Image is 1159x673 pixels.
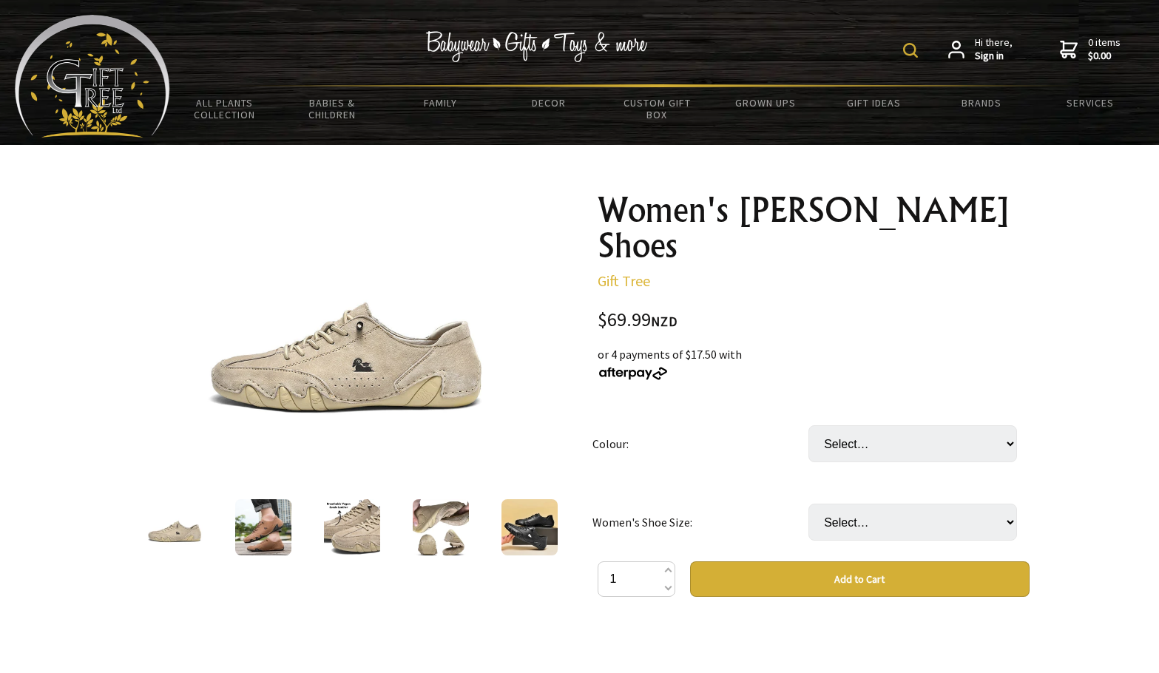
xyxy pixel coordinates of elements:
img: Women's Aron Barefoot Shoes [202,192,490,480]
img: product search [903,43,918,58]
a: Family [387,87,495,118]
a: Custom Gift Box [603,87,711,130]
a: Gift Tree [598,271,650,290]
a: Services [1036,87,1144,118]
a: Babies & Children [278,87,386,130]
td: Colour: [592,405,808,483]
img: Women's Aron Barefoot Shoes [324,499,380,555]
img: Babywear - Gifts - Toys & more [426,31,648,62]
strong: $0.00 [1088,50,1121,63]
a: Hi there,Sign in [948,36,1013,62]
img: Women's Aron Barefoot Shoes [501,499,558,555]
div: or 4 payments of $17.50 with [598,345,1030,381]
img: Women's Aron Barefoot Shoes [235,499,291,555]
h1: Women's [PERSON_NAME] Shoes [598,192,1030,263]
td: Women's Shoe Size: [592,483,808,561]
img: Women's Aron Barefoot Shoes [413,499,469,555]
a: All Plants Collection [170,87,278,130]
img: Babyware - Gifts - Toys and more... [15,15,170,138]
span: Hi there, [975,36,1013,62]
a: Brands [927,87,1035,118]
img: Women's Aron Barefoot Shoes [146,499,203,555]
strong: Sign in [975,50,1013,63]
a: Gift Ideas [820,87,927,118]
a: Decor [495,87,603,118]
span: NZD [651,313,678,330]
a: 0 items$0.00 [1060,36,1121,62]
span: 0 items [1088,35,1121,62]
div: $69.99 [598,311,1030,331]
a: Grown Ups [712,87,820,118]
img: Afterpay [598,367,669,380]
button: Add to Cart [690,561,1030,597]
